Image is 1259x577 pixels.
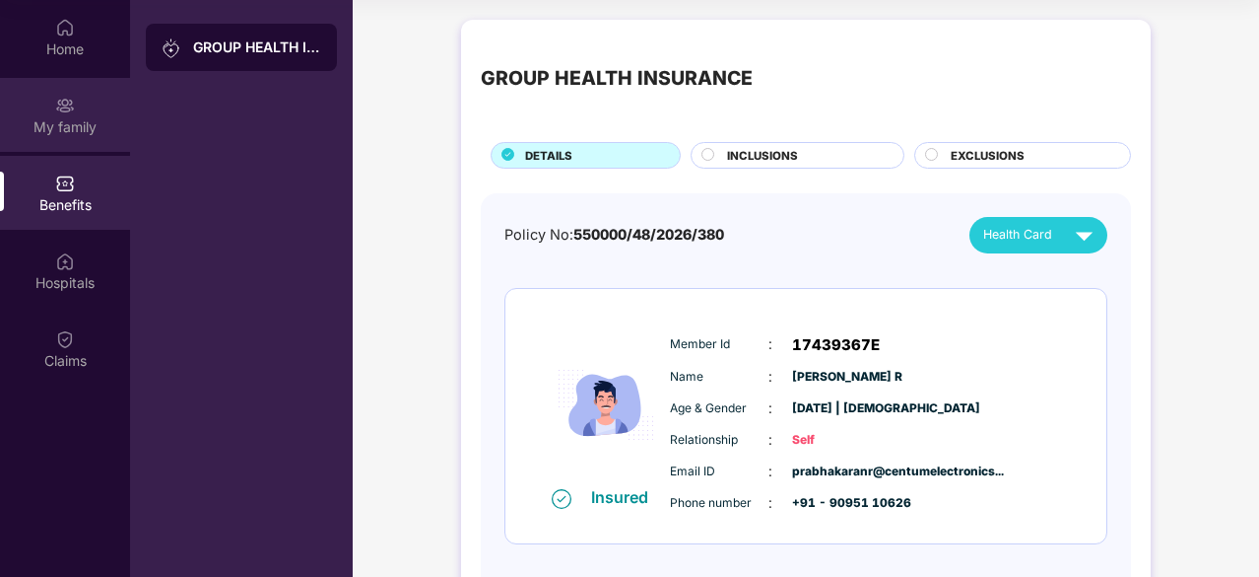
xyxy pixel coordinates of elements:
[670,368,768,387] span: Name
[969,217,1107,253] button: Health Card
[591,487,660,507] div: Insured
[670,463,768,481] span: Email ID
[670,431,768,450] span: Relationship
[552,489,571,509] img: svg+xml;base64,PHN2ZyB4bWxucz0iaHR0cDovL3d3dy53My5vcmcvMjAwMC9zdmciIHdpZHRoPSIxNiIgaGVpZ2h0PSIxNi...
[55,329,75,349] img: svg+xml;base64,PHN2ZyBpZD0iQ2xhaW0iIHhtbG5zPSJodHRwOi8vd3d3LnczLm9yZy8yMDAwL3N2ZyIgd2lkdGg9IjIwIi...
[1067,218,1101,252] img: svg+xml;base64,PHN2ZyB4bWxucz0iaHR0cDovL3d3dy53My5vcmcvMjAwMC9zdmciIHZpZXdCb3g9IjAgMCAyNCAyNCIgd2...
[768,461,772,482] span: :
[55,96,75,115] img: svg+xml;base64,PHN2ZyB3aWR0aD0iMjAiIGhlaWdodD0iMjAiIHZpZXdCb3g9IjAgMCAyMCAyMCIgZmlsbD0ibm9uZSIgeG...
[573,226,724,243] span: 550000/48/2026/380
[768,397,772,419] span: :
[55,252,75,271] img: svg+xml;base64,PHN2ZyBpZD0iSG9zcGl0YWxzIiB4bWxucz0iaHR0cDovL3d3dy53My5vcmcvMjAwMC9zdmciIHdpZHRoPS...
[162,38,181,58] img: svg+xml;base64,PHN2ZyB3aWR0aD0iMjAiIGhlaWdodD0iMjAiIHZpZXdCb3g9IjAgMCAyMCAyMCIgZmlsbD0ibm9uZSIgeG...
[670,399,768,418] span: Age & Gender
[951,147,1025,165] span: EXCLUSIONS
[768,492,772,514] span: :
[670,335,768,354] span: Member Id
[792,431,891,450] span: Self
[727,147,798,165] span: INCLUSIONS
[525,147,572,165] span: DETAILS
[55,18,75,37] img: svg+xml;base64,PHN2ZyBpZD0iSG9tZSIgeG1sbnM9Imh0dHA6Ly93d3cudzMub3JnLzIwMDAvc3ZnIiB3aWR0aD0iMjAiIG...
[768,429,772,451] span: :
[504,224,724,247] div: Policy No:
[481,63,753,94] div: GROUP HEALTH INSURANCE
[547,324,665,486] img: icon
[193,37,321,57] div: GROUP HEALTH INSURANCE
[768,366,772,388] span: :
[792,333,880,357] span: 17439367E
[792,463,891,481] span: prabhakaranr@centumelectronics...
[55,174,75,193] img: svg+xml;base64,PHN2ZyBpZD0iQmVuZWZpdHMiIHhtbG5zPSJodHRwOi8vd3d3LnczLm9yZy8yMDAwL3N2ZyIgd2lkdGg9Ij...
[792,368,891,387] span: [PERSON_NAME] R
[792,399,891,418] span: [DATE] | [DEMOGRAPHIC_DATA]
[983,225,1052,245] span: Health Card
[670,494,768,513] span: Phone number
[792,494,891,513] span: +91 - 90951 10626
[768,333,772,355] span: :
